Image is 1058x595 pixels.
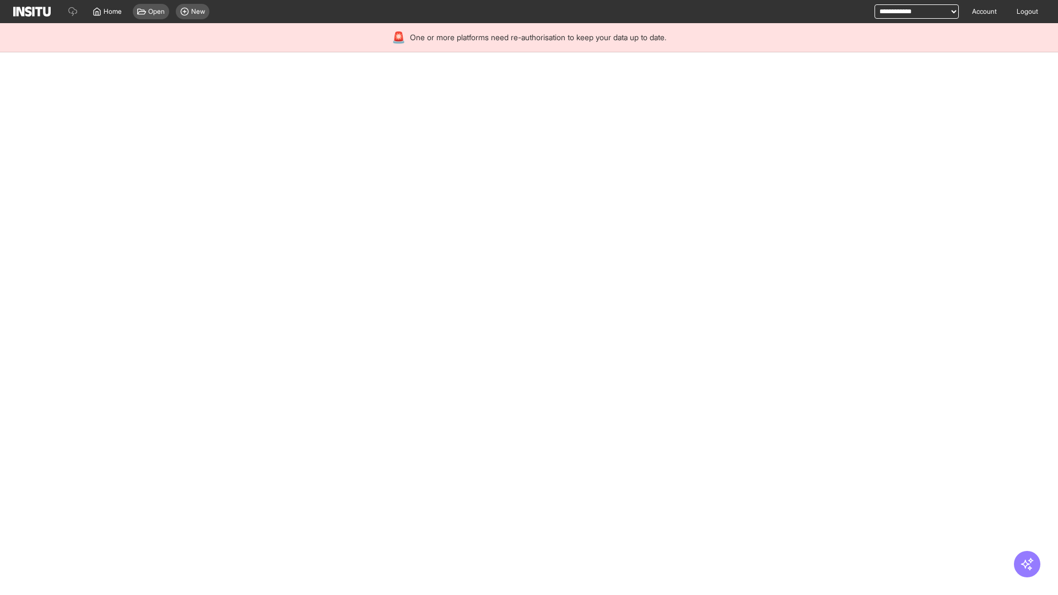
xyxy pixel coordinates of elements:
[392,30,406,45] div: 🚨
[104,7,122,16] span: Home
[410,32,666,43] span: One or more platforms need re-authorisation to keep your data up to date.
[13,7,51,17] img: Logo
[191,7,205,16] span: New
[148,7,165,16] span: Open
